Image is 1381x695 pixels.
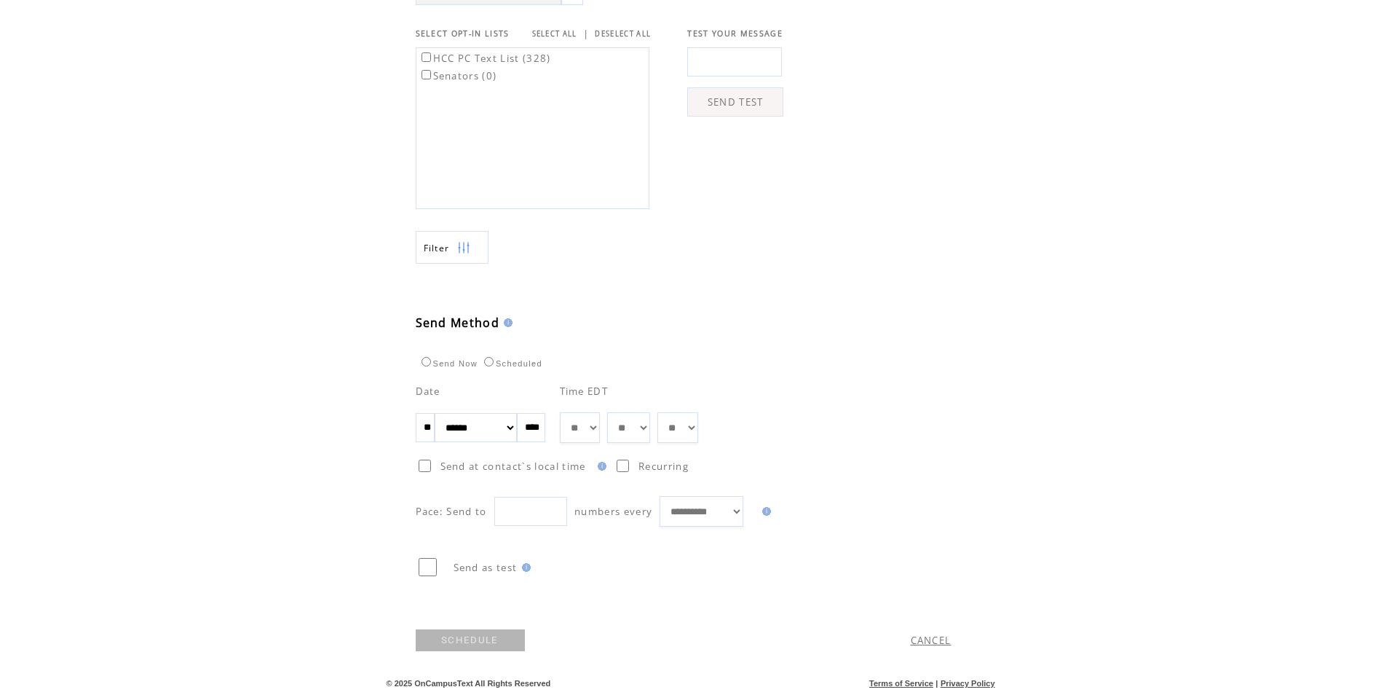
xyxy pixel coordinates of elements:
span: Recurring [638,460,689,473]
span: Date [416,385,440,398]
label: Send Now [418,359,478,368]
span: © 2025 OnCampusText All Rights Reserved [387,679,551,688]
input: Scheduled [484,357,494,366]
label: Senators (0) [419,69,497,82]
a: Terms of Service [869,679,933,688]
a: CANCEL [911,634,951,647]
img: help.gif [758,507,771,516]
input: Senators (0) [422,70,431,79]
img: help.gif [518,563,531,572]
span: Send at contact`s local time [440,460,586,473]
a: SEND TEST [687,87,783,117]
input: HCC PC Text List (328) [422,52,431,62]
a: Privacy Policy [941,679,995,688]
img: help.gif [593,462,606,471]
span: SELECT OPT-IN LISTS [416,28,510,39]
span: Send Method [416,315,500,331]
a: SCHEDULE [416,629,525,651]
a: Filter [416,231,488,264]
span: Send as test [454,561,518,574]
a: SELECT ALL [532,29,577,39]
label: Scheduled [480,359,542,368]
a: DESELECT ALL [595,29,651,39]
span: Show filters [424,242,450,254]
span: numbers every [574,505,652,518]
span: Pace: Send to [416,505,487,518]
span: | [583,27,589,40]
input: Send Now [422,357,431,366]
span: TEST YOUR MESSAGE [687,28,783,39]
img: help.gif [499,318,513,327]
span: Time EDT [560,385,609,398]
label: HCC PC Text List (328) [419,52,551,65]
span: | [935,679,938,688]
img: filters.png [457,232,470,264]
